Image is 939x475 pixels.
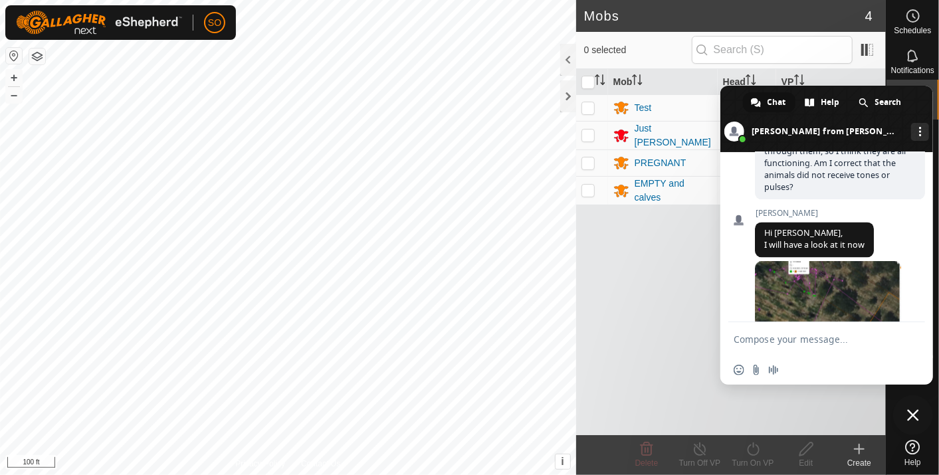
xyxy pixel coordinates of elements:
span: Hi [PERSON_NAME], I will have a look at it now [764,228,865,251]
p-sorticon: Activate to sort [595,76,605,87]
span: Delete [635,458,659,468]
span: Audio message [768,365,779,375]
p-sorticon: Activate to sort [794,76,805,87]
div: Just [PERSON_NAME] [635,122,712,149]
span: [PERSON_NAME] [755,209,874,219]
textarea: Compose your message... [734,333,890,345]
button: i [556,454,570,469]
button: + [6,70,22,86]
button: Map Layers [29,48,45,64]
input: Search (S) [692,36,853,64]
span: Help [821,92,840,112]
a: Contact Us [301,458,340,470]
button: – [6,87,22,103]
p-sorticon: Activate to sort [632,76,643,87]
p-sorticon: Activate to sort [746,76,756,87]
span: 4 [865,6,873,26]
a: Privacy Policy [235,458,285,470]
div: Turn On VP [726,457,780,469]
th: VP [776,69,886,95]
span: Chat [768,92,786,112]
span: SO [208,16,221,30]
a: Help [887,434,939,472]
div: PREGNANT [635,156,686,170]
span: Insert an emoji [734,365,744,375]
div: Test [635,101,652,115]
div: More channels [911,123,929,141]
span: none of the neckbands have an "X" through them, so I think they are all functioning. Am I correct... [764,134,906,193]
span: Schedules [894,27,931,35]
div: Close chat [893,395,933,435]
img: Gallagher Logo [16,11,182,35]
h2: Mobs [584,8,865,24]
span: Notifications [891,66,934,74]
span: 0 selected [584,43,692,57]
div: Turn Off VP [673,457,726,469]
button: Reset Map [6,48,22,64]
span: Help [904,458,921,466]
span: i [561,456,564,467]
div: Create [833,457,886,469]
div: EMPTY and calves [635,177,712,205]
div: Edit [780,457,833,469]
span: Send a file [751,365,762,375]
div: Chat [743,92,795,112]
th: Head [718,69,776,95]
span: Search [875,92,902,112]
div: Search [851,92,911,112]
th: Mob [608,69,718,95]
div: Help [797,92,849,112]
